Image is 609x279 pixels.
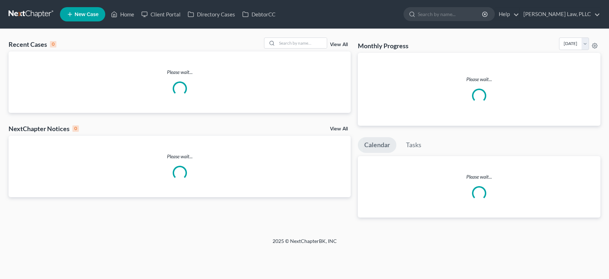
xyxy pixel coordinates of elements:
[418,8,483,21] input: Search by name...
[9,40,56,49] div: Recent Cases
[400,137,428,153] a: Tasks
[138,8,184,21] a: Client Portal
[520,8,600,21] a: [PERSON_NAME] Law, PLLC
[101,238,508,250] div: 2025 © NextChapterBK, INC
[277,38,327,48] input: Search by name...
[358,137,396,153] a: Calendar
[239,8,279,21] a: DebtorCC
[358,41,408,50] h3: Monthly Progress
[72,125,79,132] div: 0
[50,41,56,48] div: 0
[330,42,348,47] a: View All
[330,126,348,131] a: View All
[9,69,351,76] p: Please wait...
[364,76,595,83] p: Please wait...
[9,124,79,133] div: NextChapter Notices
[9,153,351,160] p: Please wait...
[495,8,519,21] a: Help
[107,8,138,21] a: Home
[358,173,600,180] p: Please wait...
[75,12,98,17] span: New Case
[184,8,239,21] a: Directory Cases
